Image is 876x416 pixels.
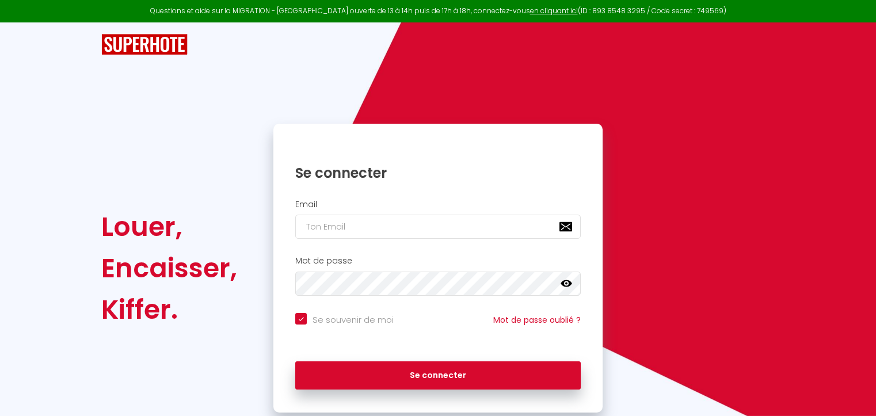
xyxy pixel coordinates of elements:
a: Mot de passe oublié ? [493,314,581,326]
h2: Email [295,200,581,209]
button: Se connecter [295,361,581,390]
input: Ton Email [295,215,581,239]
div: Louer, [101,206,237,247]
div: Kiffer. [101,289,237,330]
h1: Se connecter [295,164,581,182]
a: en cliquant ici [530,6,578,16]
div: Encaisser, [101,247,237,289]
img: SuperHote logo [101,34,188,55]
h2: Mot de passe [295,256,581,266]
